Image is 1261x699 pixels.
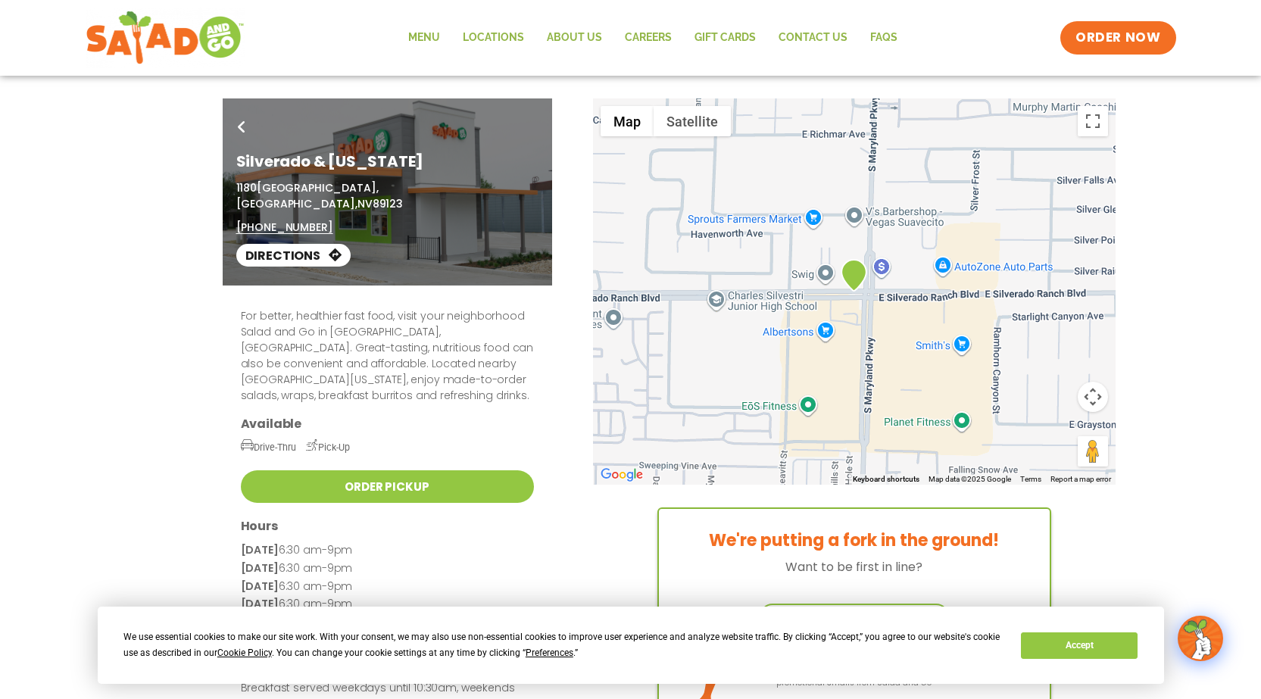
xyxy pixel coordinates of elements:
p: Want to be first in line? [659,557,1050,576]
span: Drive-Thru [241,442,296,453]
span: Cookie Policy [217,648,272,658]
a: FAQs [859,20,909,55]
button: Accept [1021,632,1138,659]
button: Map camera controls [1078,382,1108,412]
strong: [DATE] [241,579,279,594]
span: NV [357,196,373,211]
h3: We're putting a fork in the ground! [659,532,1050,550]
span: 89123 [373,196,403,211]
strong: [DATE] [241,560,279,576]
nav: Menu [397,20,909,55]
a: Report a map error [1050,475,1111,483]
button: Drag Pegman onto the map to open Street View [1078,436,1108,467]
span: Pick-Up [306,442,350,453]
a: Order Pickup [241,470,534,503]
a: Menu [397,20,451,55]
a: [PHONE_NUMBER] [236,220,333,236]
p: For better, healthier fast food, visit your neighborhood Salad and Go in [GEOGRAPHIC_DATA], [GEOG... [241,308,534,404]
p: 6:30 am-9pm [241,595,534,613]
div: We use essential cookies to make our site work. With your consent, we may also use non-essential ... [123,629,1003,661]
h1: Silverado & [US_STATE] [236,150,538,173]
img: wpChatIcon [1179,617,1222,660]
a: ORDER NOW [1060,21,1175,55]
p: 6:30 am-9pm [241,578,534,596]
a: About Us [535,20,613,55]
p: 6:30 am-9pm [241,541,534,560]
h3: Hours [241,518,534,534]
a: GIFT CARDS [683,20,767,55]
span: [GEOGRAPHIC_DATA], [257,180,378,195]
h3: Available [241,416,534,432]
span: Preferences [526,648,573,658]
img: new-SAG-logo-768×292 [86,8,245,68]
span: [GEOGRAPHIC_DATA], [236,196,357,211]
div: Cookie Consent Prompt [98,607,1164,684]
span: ORDER NOW [1075,29,1160,47]
strong: [DATE] [241,542,279,557]
a: Contact Us [767,20,859,55]
strong: [DATE] [241,596,279,611]
p: 6:30 am-9pm [241,560,534,578]
a: Locations [451,20,535,55]
a: Careers [613,20,683,55]
a: Directions [236,244,351,267]
p: By submitting this form, you agree to receive promotional emails from Salad and Go [760,664,949,688]
span: 1180 [236,180,257,195]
